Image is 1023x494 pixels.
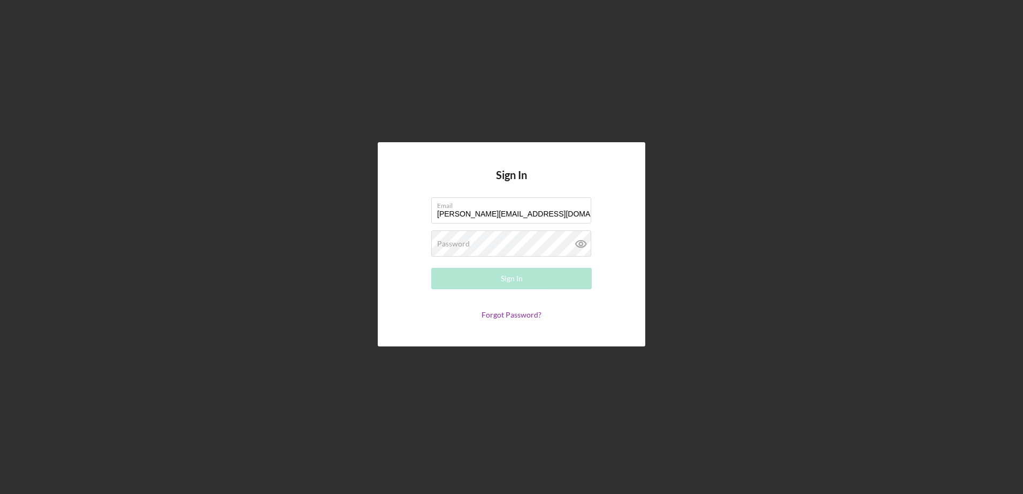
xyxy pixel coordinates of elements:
a: Forgot Password? [482,310,541,319]
button: Sign In [431,268,592,289]
h4: Sign In [496,169,527,197]
label: Password [437,240,470,248]
div: Sign In [501,268,523,289]
label: Email [437,198,591,210]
